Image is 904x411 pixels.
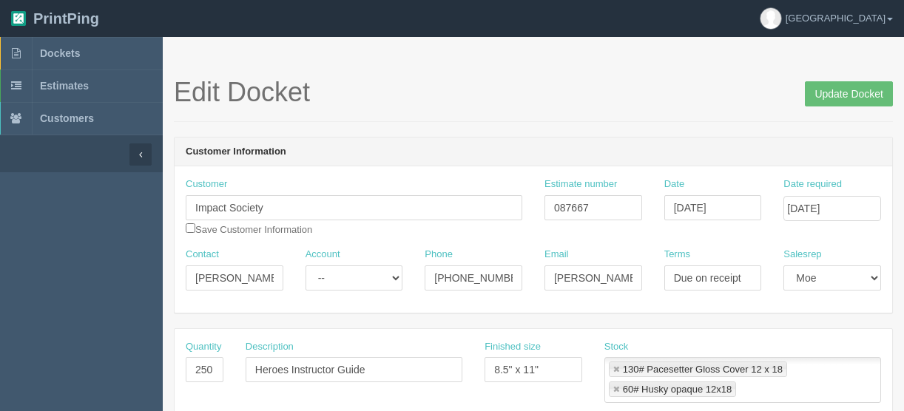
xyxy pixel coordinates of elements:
label: Contact [186,248,219,262]
input: Enter customer name [186,195,522,220]
label: Date required [783,177,842,191]
label: Quantity [186,340,221,354]
label: Date [664,177,684,191]
label: Terms [664,248,690,262]
div: 60# Husky opaque 12x18 [623,384,732,394]
img: logo-3e63b451c926e2ac314895c53de4908e5d424f24456219fb08d385ab2e579770.png [11,11,26,26]
div: 130# Pacesetter Gloss Cover 12 x 18 [623,364,783,374]
label: Account [306,248,340,262]
label: Estimate number [544,177,617,191]
input: Update Docket [805,81,893,106]
div: Save Customer Information [186,177,522,237]
span: Estimates [40,80,89,92]
img: avatar_default-7531ab5dedf162e01f1e0bb0964e6a185e93c5c22dfe317fb01d7f8cd2b1632c.jpg [760,8,781,29]
label: Stock [604,340,629,354]
span: Dockets [40,47,80,59]
label: Customer [186,177,227,191]
label: Description [246,340,294,354]
label: Email [544,248,569,262]
header: Customer Information [175,137,892,167]
label: Phone [425,248,453,262]
label: Finished size [485,340,541,354]
h1: Edit Docket [174,78,893,107]
span: Customers [40,112,94,124]
label: Salesrep [783,248,821,262]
